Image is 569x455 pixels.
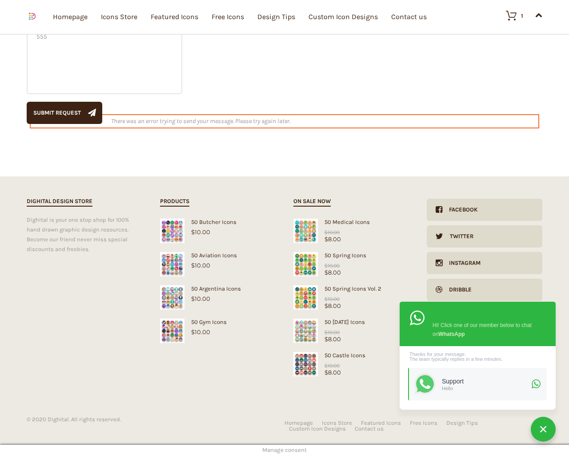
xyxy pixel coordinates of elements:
[497,10,523,21] a: 1
[325,235,341,243] bdi: 8.00
[325,263,328,269] span: $
[191,262,195,269] span: $
[325,329,340,335] bdi: 10.00
[293,352,409,376] a: Castle Icons50 Castle Icons$8.00
[293,219,409,225] div: 50 Medical Icons
[325,302,341,309] bdi: 8.00
[191,295,195,302] span: $
[325,296,328,302] span: $
[160,252,276,259] div: 50 Aviation Icons
[284,420,313,426] a: Homepage
[427,225,542,247] a: Twitter
[160,219,276,235] a: 50 Butcher Icons$10.00
[27,19,182,100] label: Special mentions
[427,252,542,274] a: Instagram
[325,296,340,302] bdi: 10.00
[293,252,409,259] div: 50 Spring Icons
[442,252,481,274] div: Instagram
[191,262,210,269] bdi: 10.00
[446,420,478,426] a: Design Tips
[160,252,276,269] a: 50 Aviation Icons$10.00
[293,319,409,343] a: Easter Icons50 [DATE] Icons$8.00
[325,235,328,243] span: $
[27,215,142,254] div: Dighital is your one stop shop for 100% hand drawn graphic design resources. Become our friend ne...
[410,420,437,426] a: Free Icons
[160,285,276,302] a: 50 Argentina Icons$10.00
[160,319,276,335] a: 50 Gym Icons$10.00
[408,368,547,400] a: SupportHello
[325,363,328,369] span: $
[325,329,328,335] span: $
[442,199,478,221] div: Facebook
[325,269,328,276] span: $
[325,229,340,235] bdi: 10.00
[521,13,523,19] div: 1
[191,295,210,302] bdi: 10.00
[33,102,81,124] div: Submit request
[442,378,529,385] div: Support
[293,285,409,309] a: Spring Icons50 Spring Icons Vol. 2$8.00
[293,319,318,343] img: Easter Icons
[325,302,328,309] span: $
[160,196,189,207] h2: Products
[293,252,409,276] a: Spring Icons50 Spring Icons$8.00
[442,385,529,391] div: Hello
[427,279,542,301] a: Dribble
[27,28,182,94] textarea: Special mentions
[30,114,539,128] div: There was an error trying to send your message. Please try again later.
[160,285,276,292] div: 50 Argentina Icons
[322,420,352,426] a: Icons Store
[443,225,473,247] div: Twitter
[191,328,195,335] span: $
[27,102,102,124] button: Submit request
[293,196,331,207] h2: On sale now
[160,319,276,325] div: 50 Gym Icons
[325,269,341,276] bdi: 8.00
[27,196,92,207] h2: Dighital Design Store
[293,219,409,243] a: Medical Icons50 Medical Icons$8.00
[438,331,465,337] strong: WhatsApp
[293,352,409,359] div: 50 Castle Icons
[361,420,401,426] a: Featured Icons
[27,416,284,422] div: © 2020 Dighital. All rights reserved.
[191,228,210,235] bdi: 10.00
[325,263,340,269] bdi: 10.00
[325,335,341,343] bdi: 8.00
[433,319,537,339] div: Hi! Click one of our member below to chat on
[325,363,340,369] bdi: 10.00
[293,352,318,376] img: Castle Icons
[293,319,409,325] div: 50 [DATE] Icons
[262,447,307,453] span: Manage consent
[293,252,318,276] img: Spring Icons
[427,199,542,221] a: Facebook
[325,229,328,235] span: $
[160,219,276,225] div: 50 Butcher Icons
[325,369,341,376] bdi: 8.00
[408,352,547,362] div: Thanks for your message. The team typically replies in a few minutes.
[191,228,195,235] span: $
[289,426,346,431] a: Custom Icon Designs
[293,285,409,292] div: 50 Spring Icons Vol. 2
[293,285,318,310] img: Spring Icons
[293,219,318,243] img: Medical Icons
[325,335,328,343] span: $
[442,279,472,301] div: Dribble
[191,328,210,335] bdi: 10.00
[355,426,384,431] a: Contact us
[325,369,328,376] span: $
